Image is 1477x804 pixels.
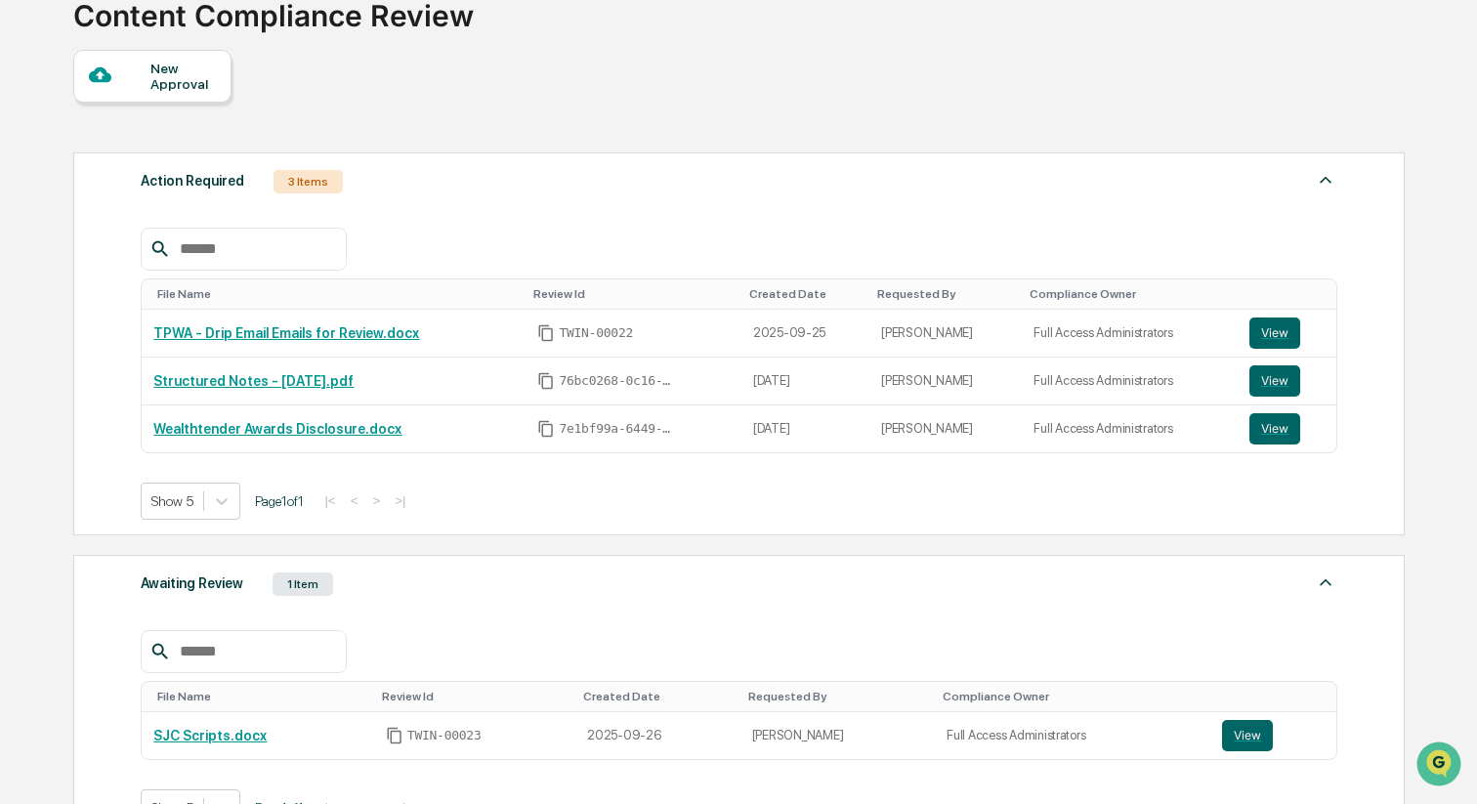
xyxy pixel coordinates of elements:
button: Start new chat [332,155,356,179]
div: Toggle SortBy [583,690,733,703]
td: [PERSON_NAME] [869,310,1022,358]
a: View [1249,413,1325,444]
div: Toggle SortBy [1226,690,1329,703]
div: 3 Items [274,170,343,193]
img: caret [1314,168,1337,191]
div: Start new chat [66,149,320,169]
td: [PERSON_NAME] [740,712,935,759]
a: View [1249,317,1325,349]
button: View [1249,317,1300,349]
td: Full Access Administrators [1022,358,1238,405]
div: 🖐️ [20,248,35,264]
div: Awaiting Review [141,571,243,596]
div: 1 Item [273,572,333,596]
span: Copy Id [386,727,403,744]
span: Attestations [161,246,242,266]
p: How can we help? [20,41,356,72]
div: We're available if you need us! [66,169,247,185]
span: Copy Id [537,372,555,390]
a: SJC Scripts.docx [153,728,267,743]
div: Toggle SortBy [533,287,733,301]
button: View [1249,365,1300,397]
div: Toggle SortBy [1030,287,1230,301]
div: Toggle SortBy [877,287,1014,301]
button: View [1222,720,1273,751]
span: Data Lookup [39,283,123,303]
div: Toggle SortBy [943,690,1203,703]
span: Copy Id [537,420,555,438]
button: > [366,492,386,509]
div: Toggle SortBy [157,287,518,301]
a: 🖐️Preclearance [12,238,134,274]
div: Toggle SortBy [748,690,927,703]
iframe: Open customer support [1414,740,1467,792]
td: [DATE] [741,358,869,405]
span: Copy Id [537,324,555,342]
div: 🔎 [20,285,35,301]
td: 2025-09-25 [741,310,869,358]
td: [PERSON_NAME] [869,405,1022,452]
div: Toggle SortBy [749,287,862,301]
div: Toggle SortBy [382,690,568,703]
a: 🔎Data Lookup [12,275,131,311]
a: Structured Notes - [DATE].pdf [153,373,354,389]
a: TPWA - Drip Email Emails for Review.docx [153,325,419,341]
span: Pylon [194,331,236,346]
td: Full Access Administrators [1022,310,1238,358]
a: Powered byPylon [138,330,236,346]
div: Toggle SortBy [157,690,365,703]
div: 🗄️ [142,248,157,264]
div: Toggle SortBy [1253,287,1329,301]
span: Page 1 of 1 [255,493,304,509]
td: [DATE] [741,405,869,452]
span: TWIN-00022 [559,325,633,341]
a: View [1222,720,1325,751]
a: View [1249,365,1325,397]
span: Preclearance [39,246,126,266]
img: caret [1314,571,1337,594]
div: New Approval [150,61,216,92]
a: Wealthtender Awards Disclosure.docx [153,421,401,437]
button: >| [389,492,411,509]
td: Full Access Administrators [935,712,1210,759]
span: 7e1bf99a-6449-45c3-8181-c0e5f5f3b389 [559,421,676,437]
span: TWIN-00023 [407,728,482,743]
div: Action Required [141,168,244,193]
img: 1746055101610-c473b297-6a78-478c-a979-82029cc54cd1 [20,149,55,185]
td: [PERSON_NAME] [869,358,1022,405]
span: 76bc0268-0c16-4ddb-b54e-a2884c5893c1 [559,373,676,389]
a: 🗄️Attestations [134,238,250,274]
button: < [345,492,364,509]
td: Full Access Administrators [1022,405,1238,452]
button: |< [318,492,341,509]
button: View [1249,413,1300,444]
td: 2025-09-26 [575,712,740,759]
